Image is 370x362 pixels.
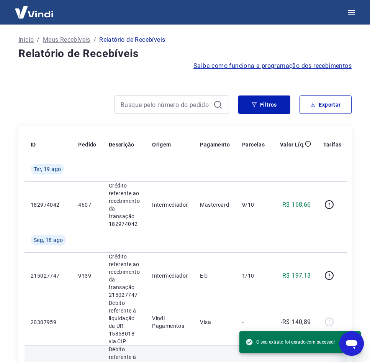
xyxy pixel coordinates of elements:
[242,201,265,209] p: 9/10
[238,95,290,114] button: Filtros
[242,318,265,326] p: -
[323,141,342,148] p: Tarifas
[193,61,352,71] a: Saiba como funciona a programação dos recebimentos
[18,46,352,61] h4: Relatório de Recebíveis
[242,272,265,280] p: 1/10
[281,318,311,327] p: -R$ 140,89
[9,0,59,24] img: Vindi
[109,182,140,228] p: Crédito referente ao recebimento da transação 182974042
[18,35,34,44] a: Início
[339,331,364,356] iframe: Botão para abrir a janela de mensagens, conversa em andamento
[34,165,61,173] span: Ter, 19 ago
[31,201,66,209] p: 182974042
[282,271,311,280] p: R$ 197,13
[242,141,265,148] p: Parcelas
[200,272,230,280] p: Elo
[121,99,210,110] input: Busque pelo número do pedido
[78,141,96,148] p: Pedido
[31,272,66,280] p: 215027747
[99,35,165,44] p: Relatório de Recebíveis
[152,272,188,280] p: Intermediador
[37,35,39,44] p: /
[152,314,188,330] p: Vindi Pagamentos
[109,299,140,345] p: Débito referente à liquidação da UR 15858018 via CIP
[109,253,140,299] p: Crédito referente ao recebimento da transação 215027747
[300,95,352,114] button: Exportar
[200,318,230,326] p: Visa
[152,201,188,209] p: Intermediador
[200,141,230,148] p: Pagamento
[280,141,305,148] p: Valor Líq.
[109,141,134,148] p: Descrição
[78,201,96,209] p: 4607
[152,141,171,148] p: Origem
[78,272,96,280] p: 9139
[200,201,230,209] p: Mastercard
[34,236,63,244] span: Seg, 18 ago
[31,318,66,326] p: 20307959
[282,200,311,209] p: R$ 168,66
[43,35,90,44] a: Meus Recebíveis
[31,141,36,148] p: ID
[246,338,335,346] span: O seu extrato foi gerado com sucesso!
[93,35,96,44] p: /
